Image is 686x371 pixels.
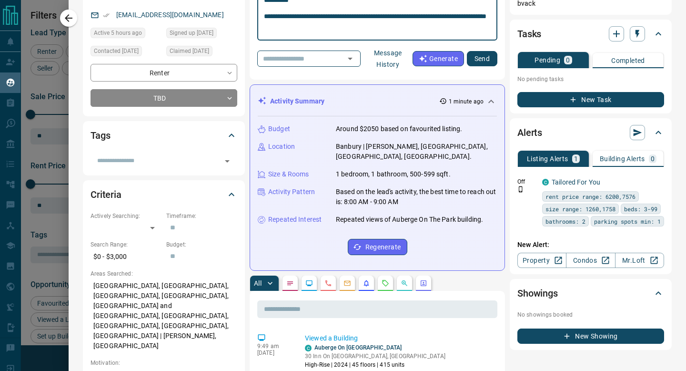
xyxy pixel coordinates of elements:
p: Banbury | [PERSON_NAME], [GEOGRAPHIC_DATA], [GEOGRAPHIC_DATA], [GEOGRAPHIC_DATA]. [336,142,497,162]
svg: Email Verified [103,12,110,19]
svg: Push Notification Only [517,186,524,193]
h2: Showings [517,286,558,301]
h2: Tasks [517,26,541,41]
span: Claimed [DATE] [170,46,209,56]
div: Tue Oct 14 2025 [91,28,161,41]
p: Size & Rooms [268,169,309,179]
button: Open [221,155,234,168]
div: Activity Summary1 minute ago [258,93,497,110]
svg: Notes [286,279,294,287]
svg: Emails [343,279,351,287]
p: Location [268,142,295,152]
span: Contacted [DATE] [94,46,139,56]
span: bathrooms: 2 [545,216,585,226]
p: 0 [566,57,570,63]
div: TBD [91,89,237,107]
p: 1 bedroom, 1 bathroom, 500-599 sqft. [336,169,451,179]
p: 9:49 am [257,343,291,350]
p: 1 minute ago [449,97,484,106]
span: rent price range: 6200,7576 [545,192,636,201]
span: Signed up [DATE] [170,28,213,38]
p: Activity Pattern [268,187,315,197]
p: Off [517,177,536,186]
a: Mr.Loft [615,253,664,268]
div: Criteria [91,183,237,206]
span: size range: 1260,1758 [545,204,615,214]
button: Generate [413,51,464,66]
p: High-Rise | 2024 | 45 floors | 415 units [305,361,445,369]
h2: Criteria [91,187,121,202]
svg: Listing Alerts [363,279,370,287]
p: Completed [611,57,645,64]
span: Active 5 hours ago [94,28,142,38]
button: New Showing [517,329,664,344]
p: Timeframe: [166,212,237,220]
p: Based on the lead's activity, the best time to reach out is: 8:00 AM - 9:00 AM [336,187,497,207]
div: Alerts [517,121,664,144]
div: Showings [517,282,664,305]
p: Actively Searching: [91,212,161,220]
a: Tailored For You [552,178,600,186]
svg: Lead Browsing Activity [305,279,313,287]
a: Auberge On [GEOGRAPHIC_DATA] [314,344,402,351]
span: parking spots min: 1 [594,216,661,226]
a: Condos [566,253,615,268]
p: Viewed a Building [305,333,494,343]
p: [GEOGRAPHIC_DATA], [GEOGRAPHIC_DATA], [GEOGRAPHIC_DATA], [GEOGRAPHIC_DATA], [GEOGRAPHIC_DATA] and... [91,278,237,354]
p: No showings booked [517,310,664,319]
svg: Requests [382,279,389,287]
p: Activity Summary [270,96,324,106]
div: condos.ca [305,345,312,351]
p: 30 Inn On [GEOGRAPHIC_DATA], [GEOGRAPHIC_DATA] [305,352,445,361]
p: Budget [268,124,290,134]
p: $0 - $3,000 [91,249,161,265]
p: Repeated views of Auberge On The Park building. [336,215,483,225]
button: Regenerate [348,239,407,255]
p: 1 [574,155,578,162]
p: New Alert: [517,240,664,250]
div: Renter [91,64,237,82]
p: Repeated Interest [268,215,322,225]
p: Around $2050 based on favourited listing. [336,124,462,134]
p: [DATE] [257,350,291,356]
div: Sat Apr 04 2020 [166,28,237,41]
p: Areas Searched: [91,269,237,278]
p: Budget: [166,240,237,249]
svg: Agent Actions [420,279,427,287]
button: Message History [363,45,413,72]
p: All [254,280,262,287]
p: Listing Alerts [527,155,568,162]
button: New Task [517,92,664,107]
p: No pending tasks [517,72,664,86]
div: Tasks [517,22,664,45]
p: Building Alerts [600,155,645,162]
p: Search Range: [91,240,161,249]
p: 0 [651,155,655,162]
div: Wed Jan 08 2025 [91,46,161,59]
svg: Opportunities [401,279,408,287]
p: Motivation: [91,359,237,367]
h2: Alerts [517,125,542,140]
button: Send [467,51,497,66]
a: [EMAIL_ADDRESS][DOMAIN_NAME] [116,11,224,19]
div: Thu Dec 19 2024 [166,46,237,59]
div: Tags [91,124,237,147]
button: Open [343,52,357,65]
h2: Tags [91,128,110,143]
span: beds: 3-99 [624,204,657,214]
svg: Calls [324,279,332,287]
p: Pending [535,57,560,63]
div: condos.ca [542,179,549,185]
a: Property [517,253,566,268]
